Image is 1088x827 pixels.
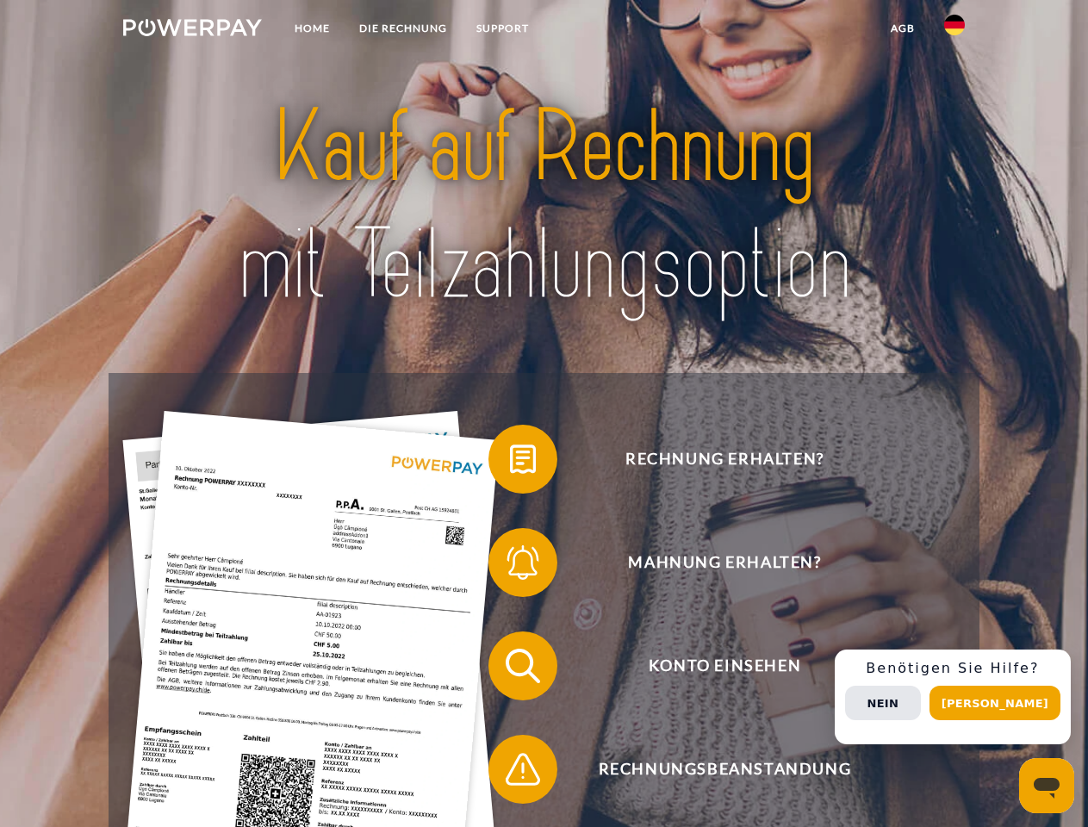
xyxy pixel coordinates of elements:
a: agb [876,13,929,44]
button: Nein [845,686,921,720]
img: de [944,15,965,35]
button: Rechnung erhalten? [488,425,936,494]
img: logo-powerpay-white.svg [123,19,262,36]
span: Konto einsehen [513,631,936,700]
button: Mahnung erhalten? [488,528,936,597]
img: qb_bell.svg [501,541,544,584]
button: [PERSON_NAME] [929,686,1060,720]
span: Mahnung erhalten? [513,528,936,597]
iframe: Schaltfläche zum Öffnen des Messaging-Fensters [1019,758,1074,813]
img: qb_warning.svg [501,748,544,791]
h3: Benötigen Sie Hilfe? [845,660,1060,677]
img: qb_search.svg [501,644,544,687]
span: Rechnung erhalten? [513,425,936,494]
a: Home [280,13,345,44]
img: title-powerpay_de.svg [165,83,923,330]
img: qb_bill.svg [501,438,544,481]
span: Rechnungsbeanstandung [513,735,936,804]
button: Rechnungsbeanstandung [488,735,936,804]
a: SUPPORT [462,13,544,44]
button: Konto einsehen [488,631,936,700]
div: Schnellhilfe [835,650,1071,744]
a: DIE RECHNUNG [345,13,462,44]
